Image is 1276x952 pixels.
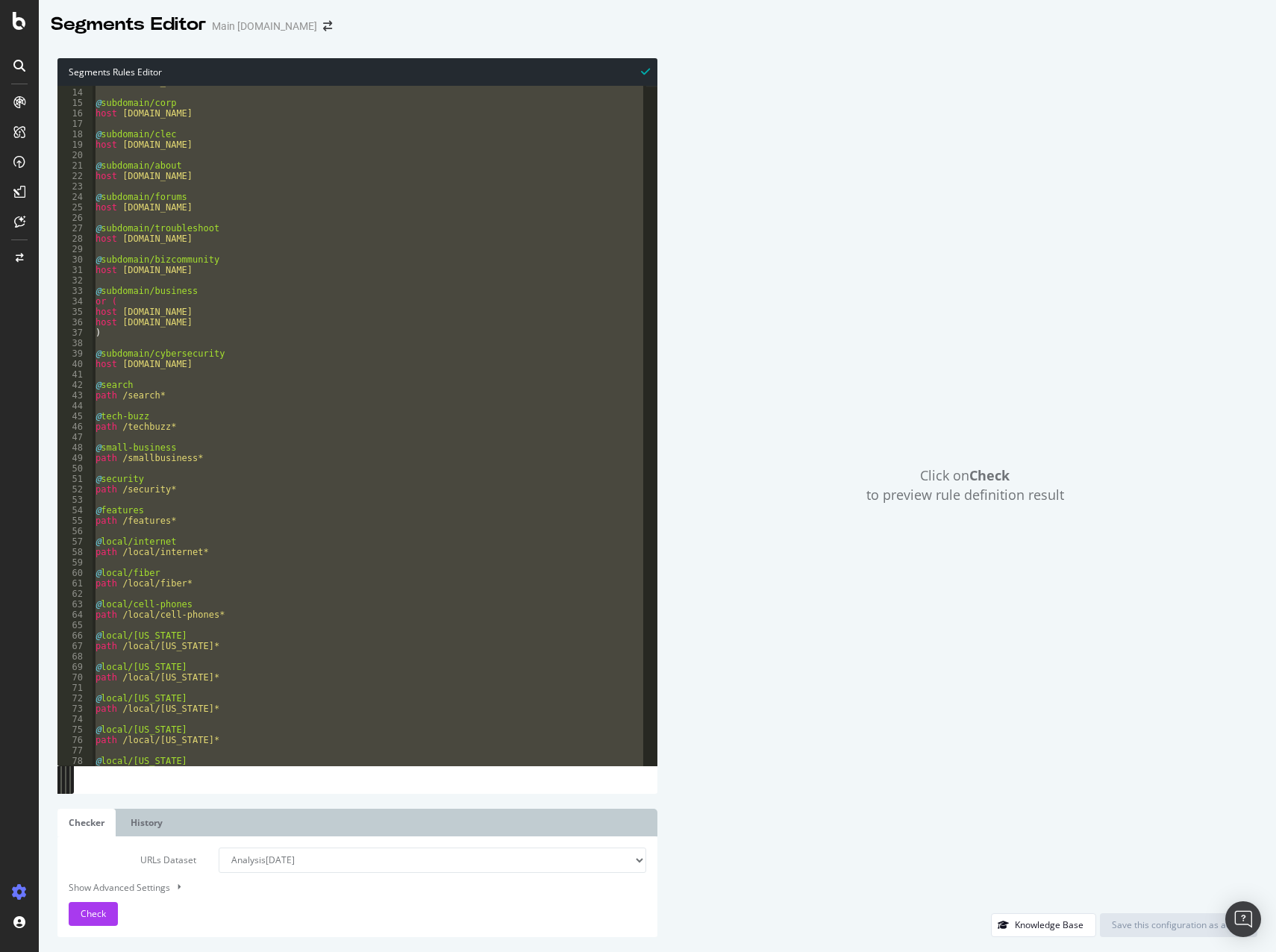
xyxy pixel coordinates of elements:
[57,848,207,873] label: URLs Dataset
[57,735,93,745] div: 76
[57,359,93,369] div: 40
[57,307,93,317] div: 35
[57,390,93,401] div: 43
[57,119,93,129] div: 17
[57,254,93,265] div: 30
[57,98,93,108] div: 15
[57,422,93,432] div: 46
[57,181,93,192] div: 23
[57,432,93,442] div: 47
[57,129,93,140] div: 18
[69,902,118,926] button: Check
[57,317,93,328] div: 36
[57,202,93,213] div: 25
[57,516,93,526] div: 55
[57,401,93,411] div: 44
[57,704,93,714] div: 73
[57,296,93,307] div: 34
[57,745,93,756] div: 77
[57,641,93,651] div: 67
[57,599,93,610] div: 63
[57,809,116,836] a: Checker
[57,463,93,474] div: 50
[57,693,93,704] div: 72
[57,338,93,348] div: 38
[57,58,657,86] div: Segments Rules Editor
[57,223,93,234] div: 27
[57,369,93,380] div: 41
[57,620,93,630] div: 65
[57,672,93,683] div: 70
[57,234,93,244] div: 28
[57,380,93,390] div: 42
[57,568,93,578] div: 60
[57,714,93,724] div: 74
[991,913,1096,937] button: Knowledge Base
[57,526,93,536] div: 56
[323,21,332,31] div: arrow-right-arrow-left
[57,495,93,505] div: 53
[1225,901,1261,937] div: Open Intercom Messenger
[57,547,93,557] div: 58
[57,557,93,568] div: 59
[57,244,93,254] div: 29
[57,348,93,359] div: 39
[57,724,93,735] div: 75
[866,466,1064,504] span: Click on to preview rule definition result
[57,213,93,223] div: 26
[57,442,93,453] div: 48
[57,87,93,98] div: 14
[212,19,317,34] div: Main [DOMAIN_NAME]
[57,484,93,495] div: 52
[1100,913,1257,937] button: Save this configuration as active
[57,171,93,181] div: 22
[57,880,635,895] div: Show Advanced Settings
[51,12,206,37] div: Segments Editor
[57,192,93,202] div: 24
[57,150,93,160] div: 20
[57,662,93,672] div: 69
[991,918,1096,931] a: Knowledge Base
[57,160,93,171] div: 21
[57,265,93,275] div: 31
[1112,918,1245,931] div: Save this configuration as active
[969,466,1010,484] strong: Check
[57,630,93,641] div: 66
[57,651,93,662] div: 68
[1015,918,1083,931] div: Knowledge Base
[57,140,93,150] div: 19
[57,453,93,463] div: 49
[119,809,174,836] a: History
[57,505,93,516] div: 54
[57,683,93,693] div: 71
[57,578,93,589] div: 61
[641,64,650,78] span: Syntax is valid
[57,756,93,766] div: 78
[57,108,93,119] div: 16
[57,411,93,422] div: 45
[57,610,93,620] div: 64
[57,589,93,599] div: 62
[57,286,93,296] div: 33
[81,907,106,920] span: Check
[57,474,93,484] div: 51
[57,328,93,338] div: 37
[57,275,93,286] div: 32
[57,536,93,547] div: 57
